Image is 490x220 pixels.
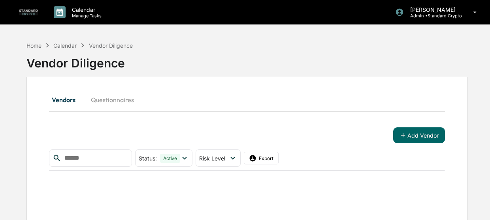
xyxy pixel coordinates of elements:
[19,9,38,15] img: logo
[66,13,106,19] p: Manage Tasks
[160,154,180,163] div: Active
[244,152,279,164] button: Export
[393,127,445,143] button: Add Vendor
[26,50,467,70] div: Vendor Diligence
[199,155,225,162] span: Risk Level
[139,155,157,162] span: Status :
[404,6,462,13] p: [PERSON_NAME]
[404,13,462,19] p: Admin • Standard Crypto
[49,90,85,109] button: Vendors
[85,90,140,109] button: Questionnaires
[66,6,106,13] p: Calendar
[26,42,41,49] div: Home
[89,42,133,49] div: Vendor Diligence
[49,90,445,109] div: secondary tabs example
[53,42,77,49] div: Calendar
